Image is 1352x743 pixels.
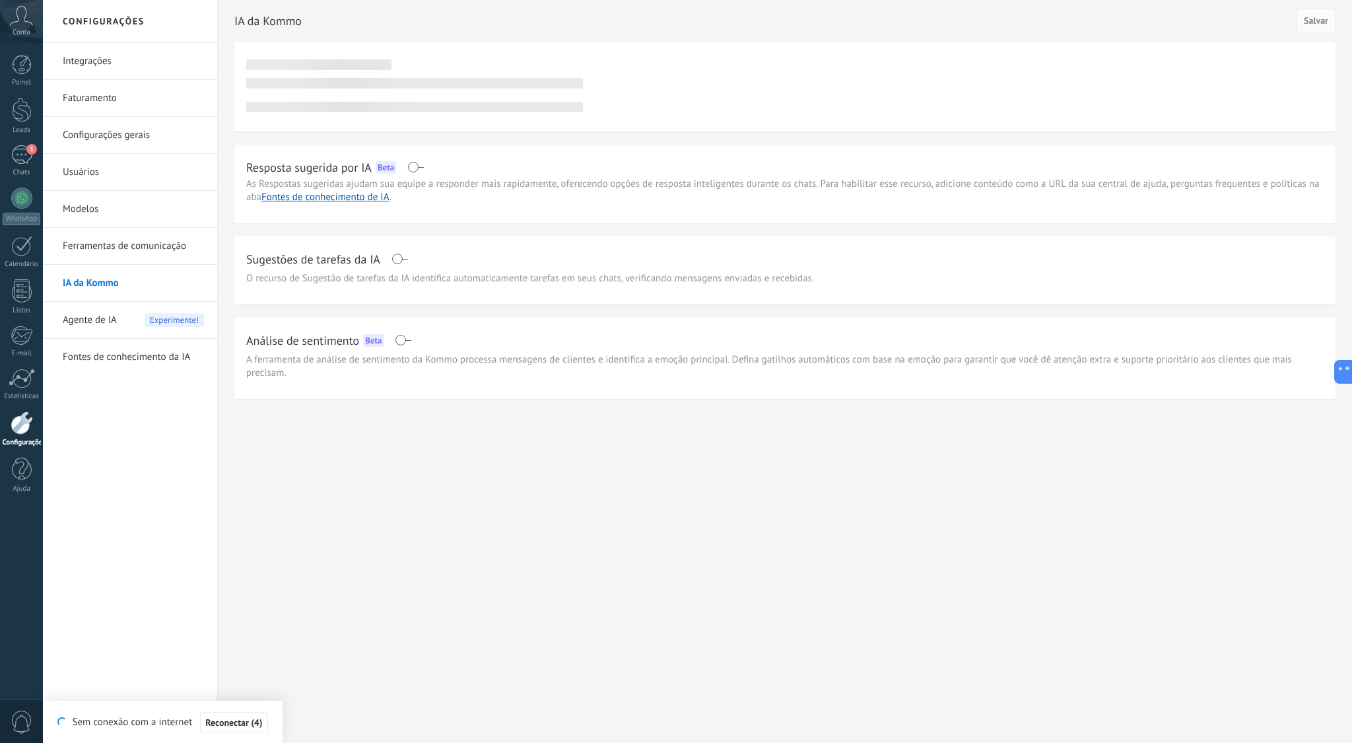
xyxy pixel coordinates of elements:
[246,178,1320,203] span: As Respostas sugeridas ajudam sua equipe a responder mais rapidamente, oferecendo opções de respo...
[246,332,359,349] h2: Análise de sentimento
[63,43,204,80] a: Integrações
[3,439,41,447] div: Configurações
[43,191,217,228] li: Modelos
[246,159,372,176] h2: Resposta sugerida por IA
[26,144,37,155] span: 3
[43,265,217,302] li: IA da Kommo
[63,228,204,265] a: Ferramentas de comunicação
[3,485,41,493] div: Ajuda
[13,28,30,37] span: Conta
[43,154,217,191] li: Usuários
[63,154,204,191] a: Usuários
[43,43,217,80] li: Integrações
[234,8,1297,34] h2: IA da Kommo
[63,80,204,117] a: Faturamento
[145,313,204,327] span: Experimente!
[63,339,204,376] a: Fontes de conhecimento da IA
[43,80,217,117] li: Faturamento
[3,349,41,358] div: E-mail
[43,228,217,265] li: Ferramentas de comunicação
[63,302,204,339] a: Agente de IAExperimente!
[205,718,262,727] span: Reconectar (4)
[57,711,267,733] div: Sem conexão com a internet
[63,265,204,302] a: IA da Kommo
[63,117,204,154] a: Configurações gerais
[3,260,41,269] div: Calendário
[246,353,1324,380] span: A ferramenta de análise de sentimento da Kommo processa mensagens de clientes e identifica a emoç...
[43,302,217,339] li: Agente de IA
[246,251,380,267] h2: Sugestões de tarefas da IA
[3,79,41,87] div: Painel
[3,126,41,135] div: Leads
[1297,9,1335,32] button: Salvar
[43,117,217,154] li: Configurações gerais
[246,272,814,285] span: O recurso de Sugestão de tarefas da IA identifica automaticamente tarefas em seus chats, verifica...
[63,191,204,228] a: Modelos
[200,712,267,733] button: Reconectar (4)
[261,191,389,203] a: Fontes de conhecimento de IA
[363,334,384,347] div: Beta
[3,306,41,315] div: Listas
[43,339,217,375] li: Fontes de conhecimento da IA
[376,161,396,174] div: Beta
[3,213,40,225] div: WhatsApp
[63,302,117,339] span: Agente de IA
[1304,16,1328,25] span: Salvar
[3,392,41,401] div: Estatísticas
[3,168,41,177] div: Chats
